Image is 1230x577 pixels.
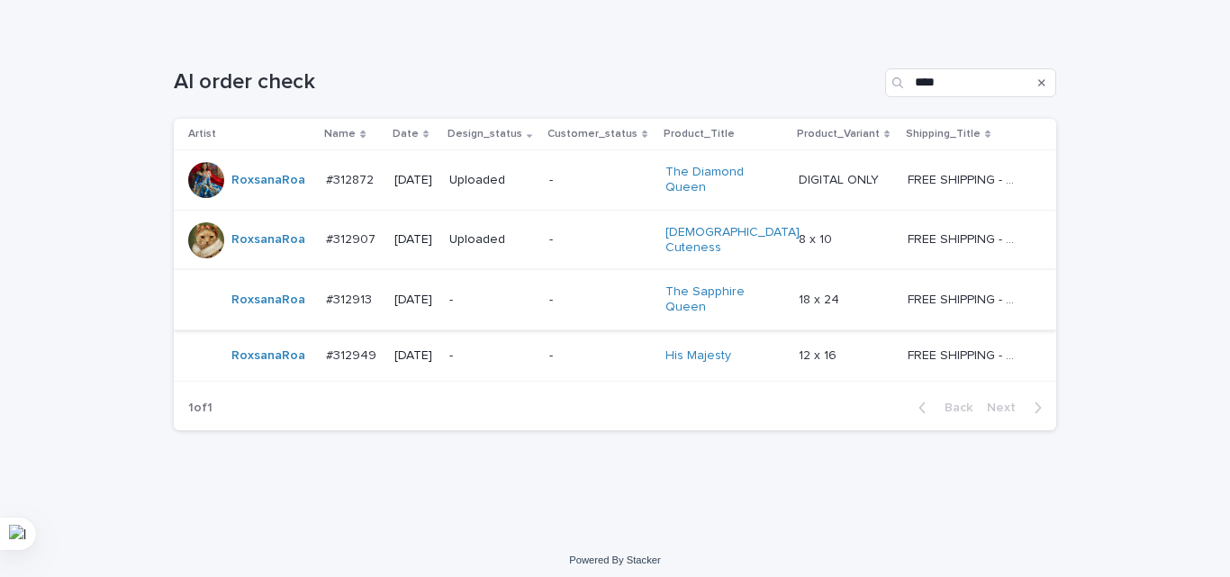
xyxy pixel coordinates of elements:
p: #312872 [326,169,377,188]
p: FREE SHIPPING - preview in 1-2 business days, after your approval delivery will take 5-10 b.d. [908,169,1024,188]
p: #312907 [326,229,379,248]
p: FREE SHIPPING - preview in 1-2 business days, after your approval delivery will take 5-10 b.d. [908,289,1024,308]
p: Date [393,124,419,144]
p: Customer_status [547,124,638,144]
p: 12 x 16 [799,345,840,364]
a: RoxsanaRoa [231,232,305,248]
p: #312913 [326,289,375,308]
a: RoxsanaRoa [231,173,305,188]
p: Uploaded [449,173,535,188]
a: RoxsanaRoa [231,293,305,308]
tr: RoxsanaRoa #312907#312907 [DATE]Uploaded-[DEMOGRAPHIC_DATA] Cuteness 8 x 108 x 10 FREE SHIPPING -... [174,210,1056,270]
span: Back [934,401,972,414]
a: RoxsanaRoa [231,348,305,364]
p: Product_Variant [797,124,880,144]
tr: RoxsanaRoa #312949#312949 [DATE]--His Majesty 12 x 1612 x 16 FREE SHIPPING - preview in 1-2 busin... [174,329,1056,381]
p: - [449,293,535,308]
a: Powered By Stacker [569,554,660,565]
a: The Sapphire Queen [665,284,778,315]
p: 8 x 10 [799,229,836,248]
p: [DATE] [394,173,435,188]
span: Next [987,401,1027,414]
p: [DATE] [394,232,435,248]
p: 1 of 1 [174,386,227,430]
p: Name [324,124,356,144]
a: [DEMOGRAPHIC_DATA] Cuteness [665,225,800,256]
button: Back [904,400,980,416]
p: #312949 [326,345,380,364]
tr: RoxsanaRoa #312872#312872 [DATE]Uploaded-The Diamond Queen DIGITAL ONLYDIGITAL ONLY FREE SHIPPING... [174,150,1056,211]
p: [DATE] [394,293,435,308]
input: Search [885,68,1056,97]
p: - [549,232,651,248]
p: Uploaded [449,232,535,248]
p: - [549,293,651,308]
p: Product_Title [664,124,735,144]
p: FREE SHIPPING - preview in 1-2 business days, after your approval delivery will take 5-10 b.d. [908,345,1024,364]
p: Shipping_Title [906,124,981,144]
button: Next [980,400,1056,416]
a: The Diamond Queen [665,165,778,195]
p: DIGITAL ONLY [799,169,882,188]
p: - [549,348,651,364]
h1: AI order check [174,69,878,95]
tr: RoxsanaRoa #312913#312913 [DATE]--The Sapphire Queen 18 x 2418 x 24 FREE SHIPPING - preview in 1-... [174,270,1056,330]
p: - [549,173,651,188]
p: Artist [188,124,216,144]
a: His Majesty [665,348,731,364]
p: 18 x 24 [799,289,843,308]
p: FREE SHIPPING - preview in 1-2 business days, after your approval delivery will take 5-10 b.d. [908,229,1024,248]
p: - [449,348,535,364]
p: Design_status [448,124,522,144]
p: [DATE] [394,348,435,364]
